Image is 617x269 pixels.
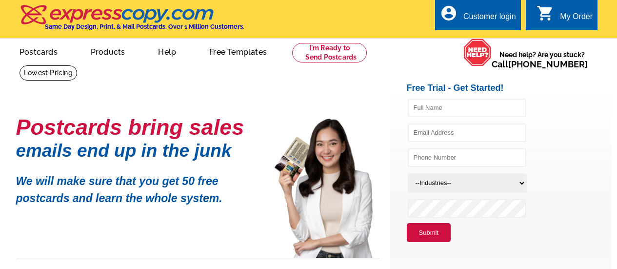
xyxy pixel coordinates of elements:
[16,119,260,136] h1: Postcards bring sales
[408,99,526,117] input: Full Name
[537,11,593,23] a: shopping_cart My Order
[463,12,516,26] div: Customer login
[492,59,588,69] span: Call
[16,145,260,156] h1: emails end up in the junk
[16,166,260,207] p: We will make sure that you get 50 free postcards and learn the whole system.
[407,83,611,94] h2: Free Trial - Get Started!
[463,39,492,66] img: help
[20,12,244,30] a: Same Day Design, Print, & Mail Postcards. Over 1 Million Customers.
[194,40,282,62] a: Free Templates
[4,40,73,62] a: Postcards
[492,50,593,69] span: Need help? Are you stuck?
[45,23,244,30] h4: Same Day Design, Print, & Mail Postcards. Over 1 Million Customers.
[408,124,526,142] input: Email Address
[407,223,451,243] button: Submit
[440,4,458,22] i: account_circle
[560,12,593,26] div: My Order
[440,11,516,23] a: account_circle Customer login
[537,4,554,22] i: shopping_cart
[142,40,192,62] a: Help
[508,59,588,69] a: [PHONE_NUMBER]
[408,148,526,167] input: Phone Number
[75,40,141,62] a: Products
